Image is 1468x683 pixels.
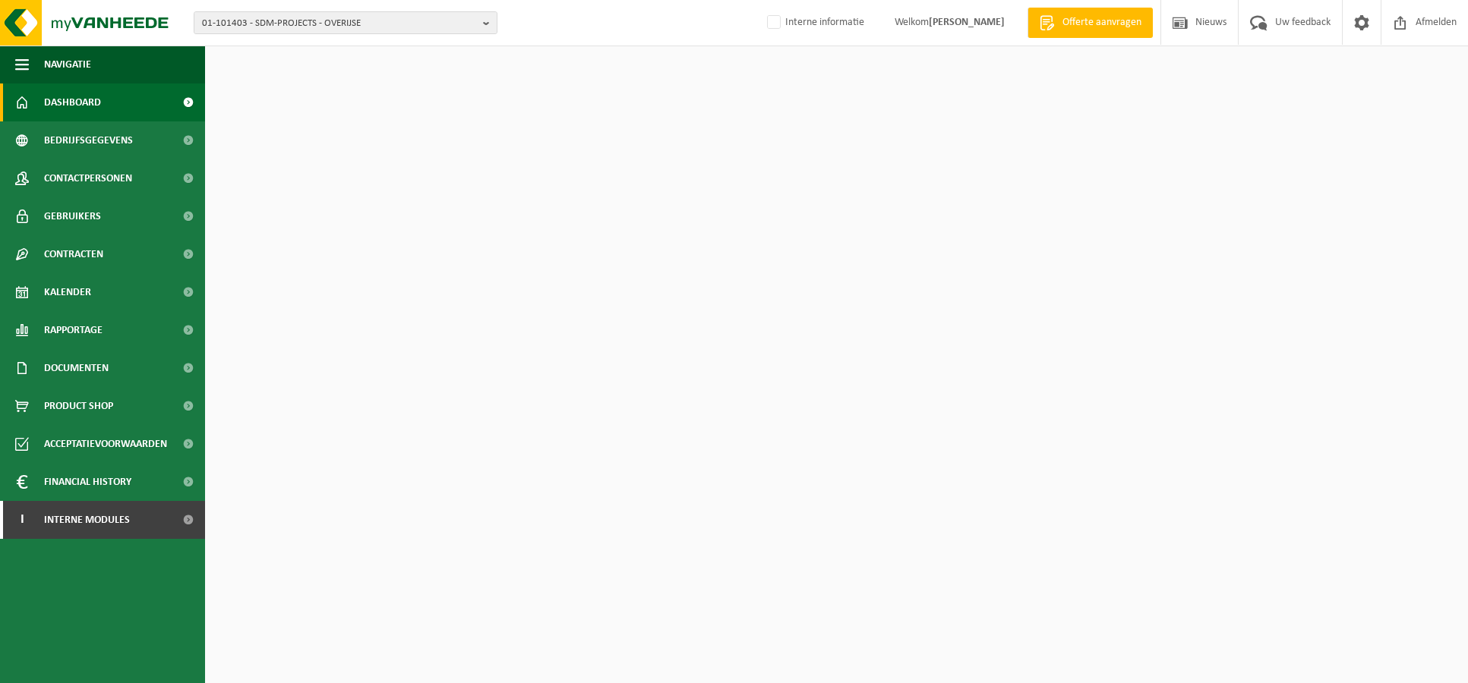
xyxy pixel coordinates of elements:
[1028,8,1153,38] a: Offerte aanvragen
[44,121,133,159] span: Bedrijfsgegevens
[44,311,103,349] span: Rapportage
[929,17,1005,28] strong: [PERSON_NAME]
[1059,15,1145,30] span: Offerte aanvragen
[44,83,101,121] span: Dashboard
[44,501,130,539] span: Interne modules
[44,46,91,83] span: Navigatie
[764,11,864,34] label: Interne informatie
[44,425,167,463] span: Acceptatievoorwaarden
[44,197,101,235] span: Gebruikers
[44,463,131,501] span: Financial History
[44,159,132,197] span: Contactpersonen
[15,501,29,539] span: I
[44,349,109,387] span: Documenten
[202,12,477,35] span: 01-101403 - SDM-PROJECTS - OVERIJSE
[44,273,91,311] span: Kalender
[44,235,103,273] span: Contracten
[194,11,497,34] button: 01-101403 - SDM-PROJECTS - OVERIJSE
[44,387,113,425] span: Product Shop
